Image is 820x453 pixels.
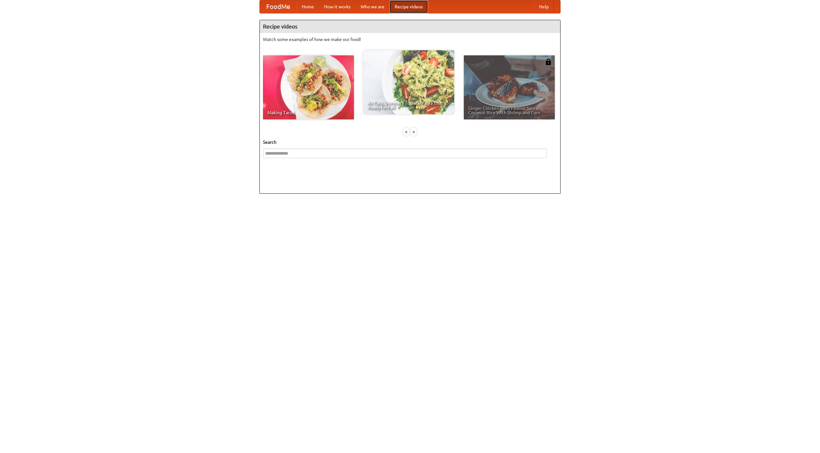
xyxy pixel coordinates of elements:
span: An Easy, Summery Tomato Pasta That's Ready for Fall [368,101,450,110]
a: How it works [319,0,356,13]
h5: Search [263,139,557,145]
a: FoodMe [260,0,297,13]
span: Making Tacos [267,110,349,115]
div: » [411,128,417,136]
a: Help [534,0,554,13]
h4: Recipe videos [260,20,560,33]
a: An Easy, Summery Tomato Pasta That's Ready for Fall [363,50,454,114]
a: Recipe videos [389,0,428,13]
a: Making Tacos [263,55,354,119]
a: Who we are [356,0,389,13]
a: Home [297,0,319,13]
img: 483408.png [545,59,552,65]
div: « [403,128,409,136]
p: Watch some examples of how we make our food! [263,36,557,43]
